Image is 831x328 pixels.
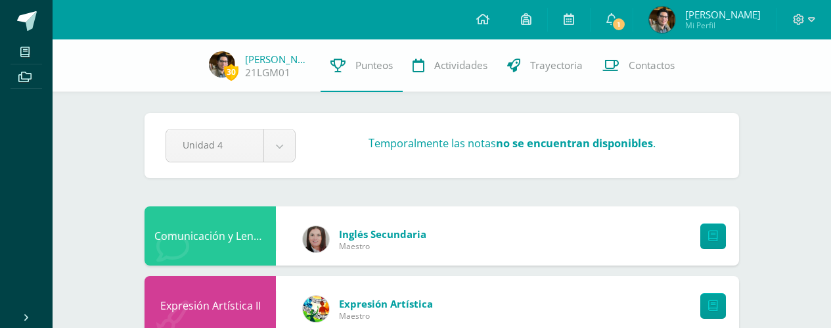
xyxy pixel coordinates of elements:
[339,241,426,252] span: Maestro
[612,17,626,32] span: 1
[183,129,247,160] span: Unidad 4
[303,226,329,252] img: 8af0450cf43d44e38c4a1497329761f3.png
[685,20,761,31] span: Mi Perfil
[629,59,675,72] span: Contactos
[369,135,656,151] h3: Temporalmente las notas .
[434,59,487,72] span: Actividades
[649,7,675,33] img: adb1328b5b563a18ff246cab41126b41.png
[355,59,393,72] span: Punteos
[497,39,593,92] a: Trayectoria
[245,53,311,66] a: [PERSON_NAME]
[166,129,295,162] a: Unidad 4
[224,64,238,80] span: 30
[321,39,403,92] a: Punteos
[303,296,329,322] img: 159e24a6ecedfdf8f489544946a573f0.png
[339,310,433,321] span: Maestro
[593,39,685,92] a: Contactos
[530,59,583,72] span: Trayectoria
[403,39,497,92] a: Actividades
[339,227,426,241] span: Inglés Secundaria
[209,51,235,78] img: adb1328b5b563a18ff246cab41126b41.png
[145,206,276,266] div: Comunicación y Lenguaje L3 Inglés
[685,8,761,21] span: [PERSON_NAME]
[339,297,433,310] span: Expresión Artística
[245,66,290,80] a: 21LGM01
[496,135,653,151] strong: no se encuentran disponibles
